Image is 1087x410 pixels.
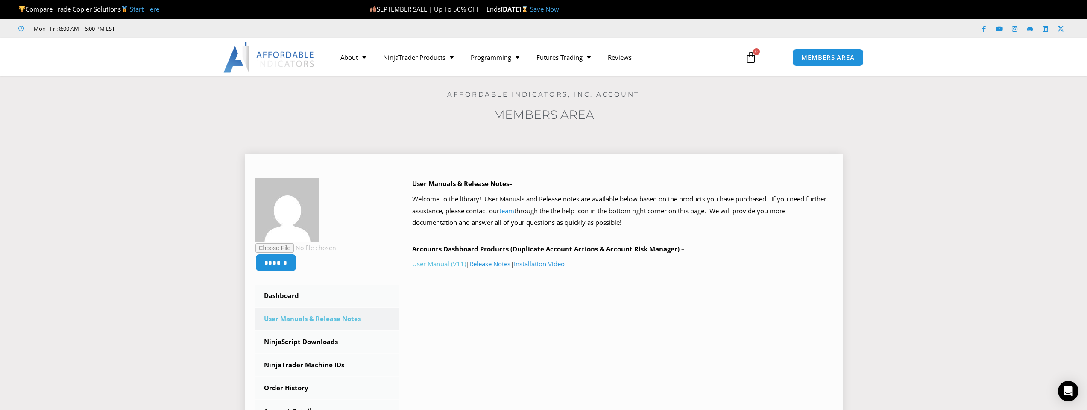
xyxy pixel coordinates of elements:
a: User Manuals & Release Notes [255,308,400,330]
a: About [332,47,375,67]
a: 0 [732,45,770,70]
span: Compare Trade Copier Solutions [18,5,159,13]
iframe: Customer reviews powered by Trustpilot [127,24,255,33]
b: User Manuals & Release Notes– [412,179,513,188]
a: Reviews [599,47,640,67]
a: Release Notes [469,260,510,268]
a: Affordable Indicators, Inc. Account [447,90,640,98]
img: 🍂 [370,6,376,12]
img: 🥇 [121,6,128,12]
p: Welcome to the library! User Manuals and Release notes are available below based on the products ... [412,193,832,229]
a: Installation Video [514,260,565,268]
span: MEMBERS AREA [801,54,855,61]
a: Dashboard [255,285,400,307]
img: LogoAI | Affordable Indicators – NinjaTrader [223,42,315,73]
a: Order History [255,377,400,399]
img: b07b50b0916f1dc079b11a340a9d163ad42f66c40946a2b741b93dde4983f9f2 [255,178,319,242]
p: | | [412,258,832,270]
nav: Menu [332,47,735,67]
a: User Manual (V11) [412,260,466,268]
a: Futures Trading [528,47,599,67]
a: Members Area [493,107,594,122]
a: NinjaTrader Products [375,47,462,67]
img: 🏆 [19,6,25,12]
b: Accounts Dashboard Products (Duplicate Account Actions & Account Risk Manager) – [412,245,685,253]
span: 0 [753,48,760,55]
img: ⌛ [522,6,528,12]
a: Start Here [130,5,159,13]
strong: [DATE] [501,5,530,13]
span: Mon - Fri: 8:00 AM – 6:00 PM EST [32,24,115,34]
a: Programming [462,47,528,67]
a: NinjaTrader Machine IDs [255,354,400,376]
a: NinjaScript Downloads [255,331,400,353]
a: Save Now [530,5,559,13]
a: MEMBERS AREA [792,49,864,66]
span: SEPTEMBER SALE | Up To 50% OFF | Ends [369,5,501,13]
a: team [499,206,514,215]
div: Open Intercom Messenger [1058,381,1078,401]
